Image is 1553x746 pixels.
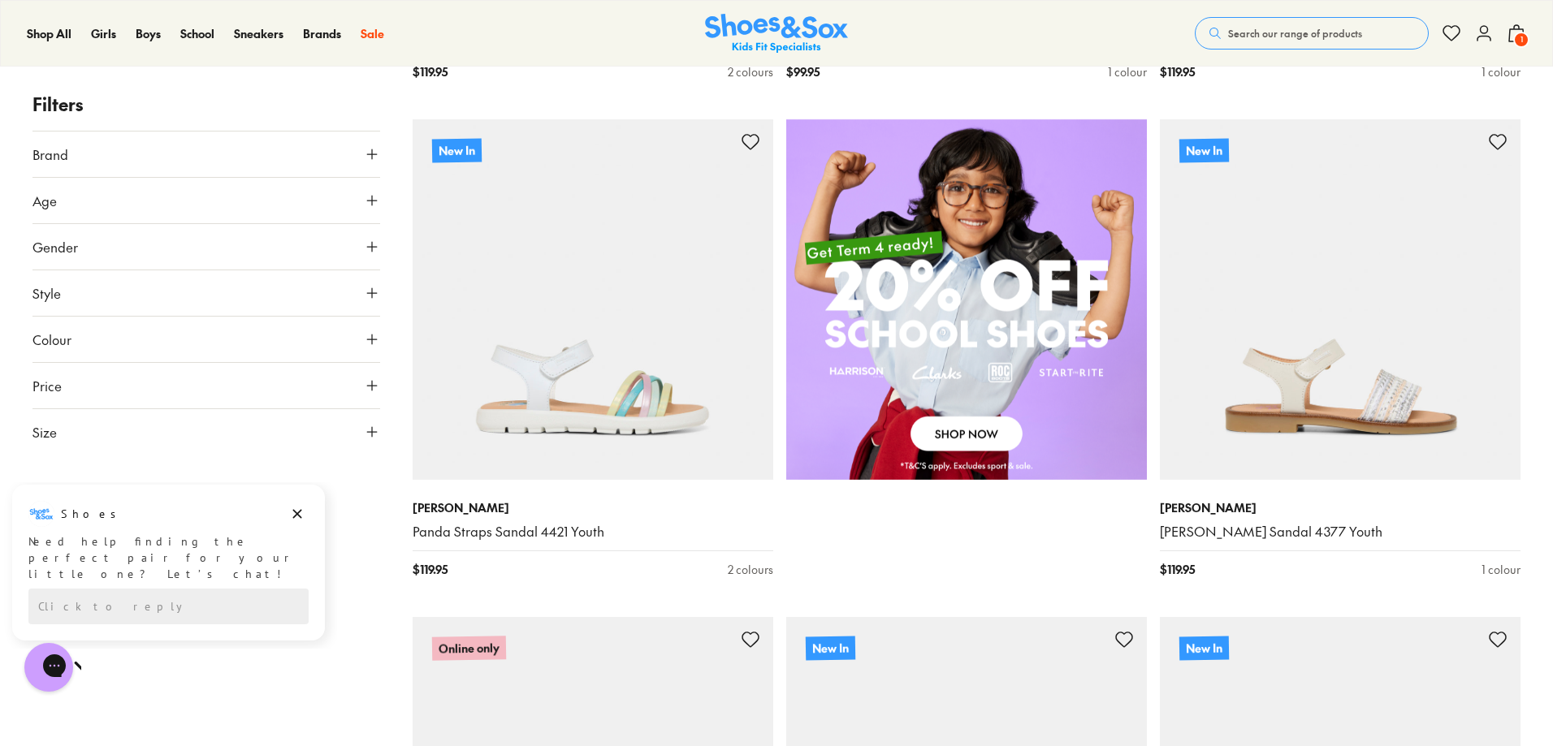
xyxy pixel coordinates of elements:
span: $ 119.95 [413,63,448,80]
button: Gender [32,224,380,270]
button: Age [32,178,380,223]
span: Sneakers [234,25,283,41]
p: [PERSON_NAME] [413,499,773,516]
span: $ 119.95 [413,561,448,578]
a: Brands [303,25,341,42]
p: [PERSON_NAME] [1160,499,1521,516]
span: Colour [32,330,71,349]
h3: Shoes [61,24,125,40]
a: Panda Straps Sandal 4421 Youth [413,523,773,541]
img: SNS_Logo_Responsive.svg [705,14,848,54]
a: Boys [136,25,161,42]
a: Shop All [27,25,71,42]
span: Boys [136,25,161,41]
span: Age [32,191,57,210]
p: New In [806,636,855,660]
span: Gender [32,237,78,257]
span: Style [32,283,61,303]
iframe: Gorgias live chat messenger [16,637,81,697]
a: Shoes & Sox [705,14,848,54]
p: New In [432,138,482,162]
span: $ 119.95 [1160,561,1195,578]
a: Sneakers [234,25,283,42]
a: New In [1160,119,1521,480]
img: 20% off school shoes shop now [786,119,1147,480]
span: Price [32,376,62,395]
button: Price [32,363,380,408]
span: Brands [303,25,341,41]
div: Need help finding the perfect pair for your little one? Let’s chat! [28,51,309,100]
span: Size [32,422,57,442]
a: Sale [361,25,384,42]
p: Online only [432,636,506,661]
a: School [180,25,214,42]
button: Search our range of products [1195,17,1429,50]
a: New In [413,119,773,480]
span: Sale [361,25,384,41]
div: Campaign message [12,2,325,158]
div: Reply to the campaigns [28,106,309,142]
button: Colour [32,317,380,362]
span: Girls [91,25,116,41]
span: School [180,25,214,41]
div: 1 colour [1482,63,1521,80]
div: 2 colours [728,63,773,80]
p: New In [1179,138,1229,162]
p: Filters [32,91,380,118]
button: Style [32,270,380,316]
span: $ 119.95 [1160,63,1195,80]
button: Dismiss campaign [286,20,309,43]
a: [PERSON_NAME] Sandal 4377 Youth [1160,523,1521,541]
span: Search our range of products [1228,26,1362,41]
div: 1 colour [1108,63,1147,80]
div: Message from Shoes. Need help finding the perfect pair for your little one? Let’s chat! [12,19,325,100]
span: 1 [1513,32,1529,48]
button: Brand [32,132,380,177]
button: 1 [1507,15,1526,51]
a: Girls [91,25,116,42]
button: Size [32,409,380,455]
span: Shop All [27,25,71,41]
div: 1 colour [1482,561,1521,578]
div: 2 colours [728,561,773,578]
p: New In [1179,636,1229,660]
img: Shoes logo [28,19,54,45]
span: $ 99.95 [786,63,820,80]
span: Brand [32,144,68,164]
